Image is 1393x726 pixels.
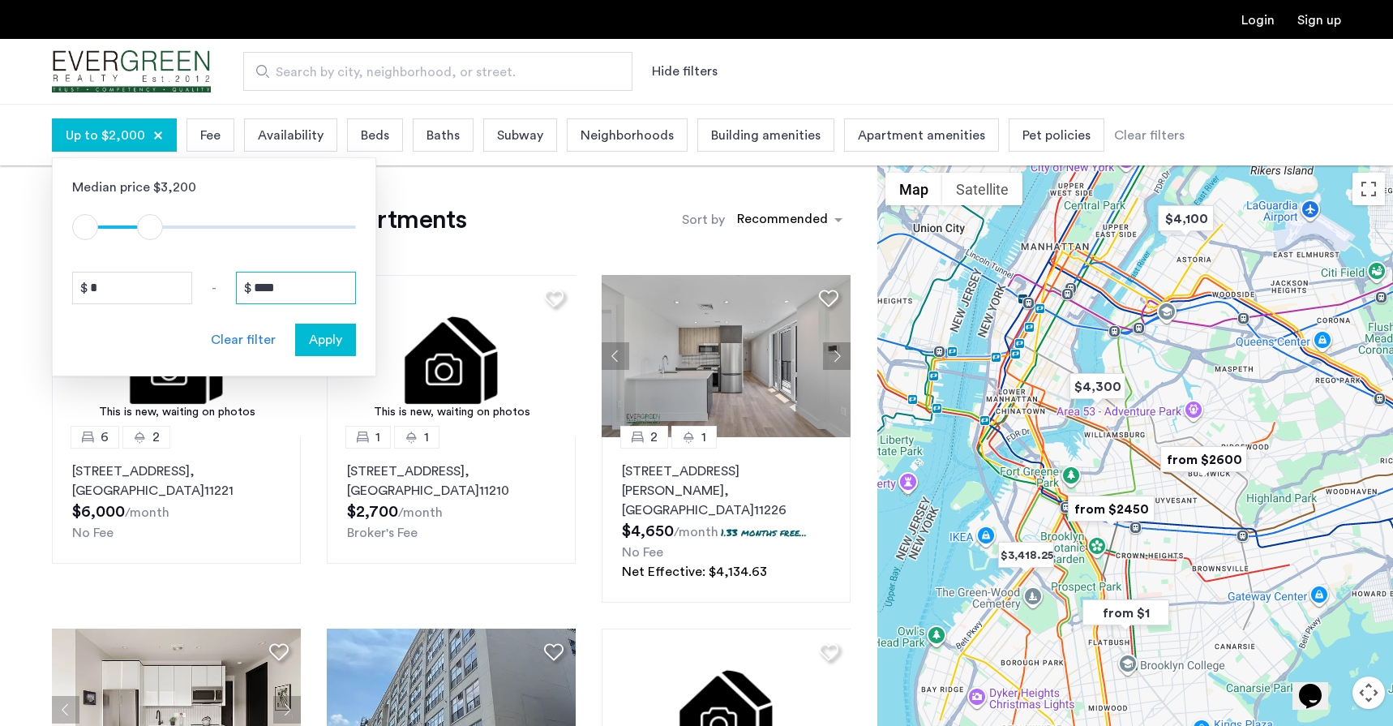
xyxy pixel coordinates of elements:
div: Median price $3,200 [72,178,356,197]
span: Availability [258,126,324,145]
span: Up to $2,000 [66,126,145,145]
a: Registration [1297,14,1341,27]
a: Cazamio Logo [52,41,211,102]
span: Search by city, neighborhood, or street. [276,62,587,82]
input: Price to [236,272,356,304]
a: Login [1241,14,1275,27]
span: ngx-slider-max [137,214,163,240]
span: Subway [497,126,543,145]
span: - [212,278,216,298]
span: Apply [309,330,342,350]
span: Building amenities [711,126,821,145]
input: Apartment Search [243,52,632,91]
ngx-slider: ngx-slider [72,226,356,229]
span: Baths [426,126,460,145]
input: Price from [72,272,192,304]
span: Pet policies [1022,126,1091,145]
span: Neighborhoods [581,126,674,145]
span: ngx-slider [72,214,98,240]
button: button [295,324,356,356]
button: Show or hide filters [652,62,718,81]
div: Clear filter [211,330,276,350]
span: Fee [200,126,221,145]
div: Clear filters [1114,126,1185,145]
span: Apartment amenities [858,126,985,145]
img: logo [52,41,211,102]
iframe: chat widget [1292,661,1344,710]
span: Beds [361,126,389,145]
